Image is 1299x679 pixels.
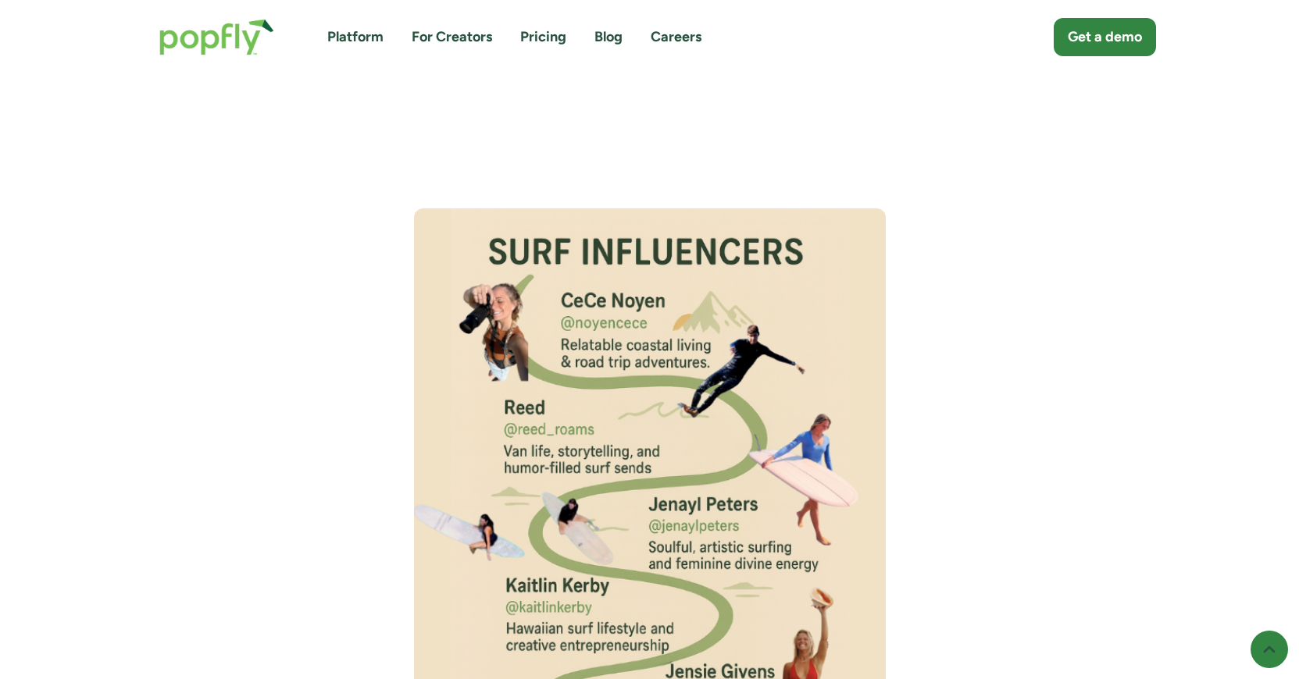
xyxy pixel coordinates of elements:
[651,27,701,47] a: Careers
[327,27,384,47] a: Platform
[594,27,623,47] a: Blog
[520,27,566,47] a: Pricing
[1054,18,1156,56] a: Get a demo
[412,27,492,47] a: For Creators
[1068,27,1142,47] div: Get a demo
